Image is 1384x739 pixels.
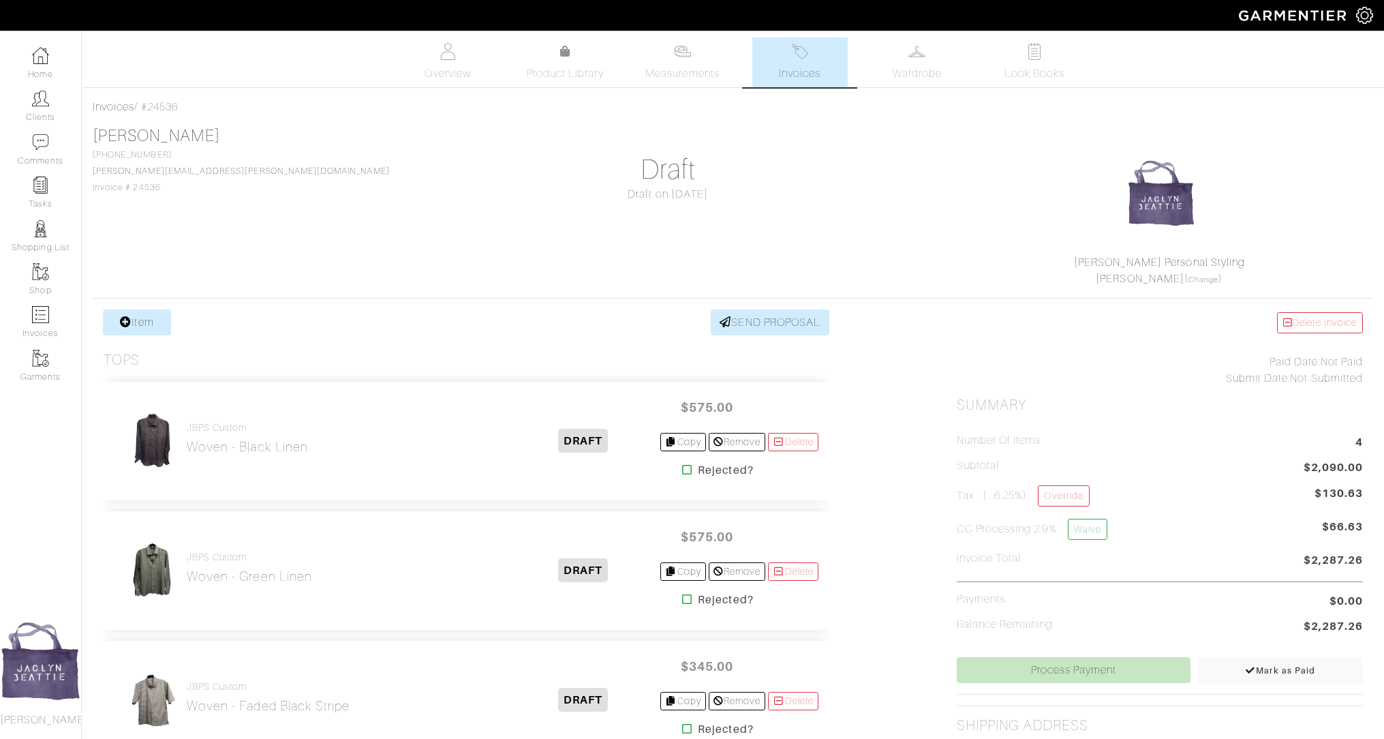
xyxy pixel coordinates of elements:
span: $66.63 [1322,519,1363,545]
img: garments-icon-b7da505a4dc4fd61783c78ac3ca0ef83fa9d6f193b1c9dc38574b1d14d53ca28.png [32,263,49,280]
span: Invoices [779,65,820,82]
a: Invoices [752,37,848,87]
a: SEND PROPOSAL [711,310,829,335]
img: garments-icon-b7da505a4dc4fd61783c78ac3ca0ef83fa9d6f193b1c9dc38574b1d14d53ca28.png [32,350,49,367]
img: qyECRrNawkuh1PESVieo9oQU [131,542,174,599]
img: measurements-466bbee1fd09ba9460f595b01e5d73f9e2bff037440d3c8f018324cb6cdf7a4a.svg [674,43,691,60]
span: DRAFT [558,688,608,712]
a: Invoices [93,101,134,113]
h4: JBPS Custom [187,681,350,693]
a: Wardrobe [870,37,965,87]
a: Overview [400,37,495,87]
h5: Number of Items [957,434,1041,447]
img: dashboard-icon-dbcd8f5a0b271acd01030246c82b418ddd0df26cd7fceb0bd07c9910d44c42f6.png [32,47,49,64]
a: Delete [768,433,818,451]
h5: Invoice Total [957,552,1021,565]
img: stylists-icon-eb353228a002819b7ec25b43dbf5f0378dd9e0616d9560372ff212230b889e62.png [32,220,49,237]
img: todo-9ac3debb85659649dc8f770b8b6100bb5dab4b48dedcbae339e5042a72dfd3cc.svg [1026,43,1043,60]
span: [PHONE_NUMBER] Invoice # 24536 [93,150,390,192]
h2: Woven - Black Linen [187,439,308,455]
div: Not Paid Not Submitted [957,354,1363,387]
a: Look Books [987,37,1082,87]
a: Change [1188,275,1218,284]
span: $2,090.00 [1304,459,1363,478]
a: JBPS Custom Woven - Green Linen [187,552,312,584]
img: SN4cfiS5DqbE85Po9mEFA2Rv [129,672,176,729]
h1: Draft [465,153,871,186]
a: Process Payment [957,657,1191,683]
span: $0.00 [1329,593,1363,609]
span: $575.00 [666,393,748,422]
a: Copy [660,433,706,451]
a: Product Library [517,44,613,82]
a: [PERSON_NAME][EMAIL_ADDRESS][PERSON_NAME][DOMAIN_NAME] [93,166,390,176]
h5: Subtotal [957,459,999,472]
span: $2,287.26 [1304,618,1363,637]
a: Delete [768,692,818,710]
img: garmentier-logo-header-white-b43fb05a5012e4ada735d5af1a66efaba907eab6374d6393d1fbf88cb4ef424d.png [1232,3,1356,27]
a: Copy [660,562,706,581]
a: Measurements [634,37,731,87]
span: DRAFT [558,558,608,582]
img: 3ECc5pCx7pBQFsejkdxGi51M.png [1127,159,1195,227]
h5: Payments [957,593,1005,606]
a: Remove [709,433,765,451]
a: JBPS Custom Woven - Black Linen [187,422,308,455]
span: Product Library [527,65,604,82]
span: Look Books [1004,65,1065,82]
span: DRAFT [558,429,608,453]
span: Paid Date: [1270,356,1321,368]
img: wardrobe-487a4870c1b7c33e795ec22d11cfc2ed9d08956e64fb3008fe2437562e282088.svg [908,43,925,60]
a: Remove [709,692,765,710]
span: $575.00 [666,522,748,552]
a: Override [1038,485,1089,507]
span: Wardrobe [893,65,942,82]
span: Mark as Paid [1245,665,1315,676]
h5: Tax ( : 6.25%) [957,485,1090,507]
h4: JBPS Custom [187,422,308,434]
span: $2,287.26 [1304,552,1363,571]
h2: Woven - Faded black stripe [187,698,350,714]
img: clients-icon-6bae9207a08558b7cb47a8932f037763ab4055f8c8b6bfacd5dc20c3e0201464.png [32,90,49,107]
span: Measurements [645,65,720,82]
img: reminder-icon-8004d30b9f0a5d33ae49ab947aed9ed385cf756f9e5892f1edd6e32f2345188e.png [32,177,49,194]
a: Mark as Paid [1197,657,1363,683]
a: Delete Invoice [1277,312,1363,333]
a: [PERSON_NAME] [1096,273,1184,285]
a: Item [103,310,171,335]
img: orders-icon-0abe47150d42831381b5fb84f609e132dff9fe21cb692f30cb5eec754e2cba89.png [32,306,49,323]
img: orders-27d20c2124de7fd6de4e0e44c1d41de31381a507db9b33961299e4e07d508b8c.svg [791,43,808,60]
a: Remove [709,562,765,581]
div: ( ) [962,254,1357,287]
a: [PERSON_NAME] Personal Styling [1074,256,1246,269]
h2: Woven - Green Linen [187,569,312,584]
a: Copy [660,692,706,710]
div: / #24536 [93,99,1373,115]
a: JBPS Custom Woven - Faded black stripe [187,681,350,714]
h3: Tops [103,352,140,369]
span: $345.00 [666,652,748,681]
h4: JBPS Custom [187,552,312,563]
strong: Rejected? [698,721,753,738]
h5: Balance Remaining [957,618,1054,631]
strong: Rejected? [698,462,753,479]
div: Draft on [DATE] [465,186,871,202]
span: 4 [1355,434,1363,453]
img: basicinfo-40fd8af6dae0f16599ec9e87c0ef1c0a1fdea2edbe929e3d69a839185d80c458.svg [440,43,457,60]
h5: CC Processing 2.9% [957,519,1107,540]
img: UgwUEwav1YizVpkuYXGKfKTY [133,412,172,470]
a: Waive [1068,519,1107,540]
img: gear-icon-white-bd11855cb880d31180b6d7d6211b90ccbf57a29d726f0c71d8c61bd08dd39cc2.png [1356,7,1373,24]
span: Submit Date: [1226,372,1291,384]
span: $130.63 [1314,485,1363,502]
h2: Shipping Address [957,717,1089,734]
strong: Rejected? [698,592,753,608]
span: Overview [425,65,470,82]
a: [PERSON_NAME] [93,127,220,145]
a: Delete [768,562,818,581]
img: comment-icon-a0a6a9ef722e966f86d9cbdc48e553b5cf19dbc54f86b18d962a5391bc8f6eb6.png [32,134,49,151]
h2: Summary [957,397,1363,414]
